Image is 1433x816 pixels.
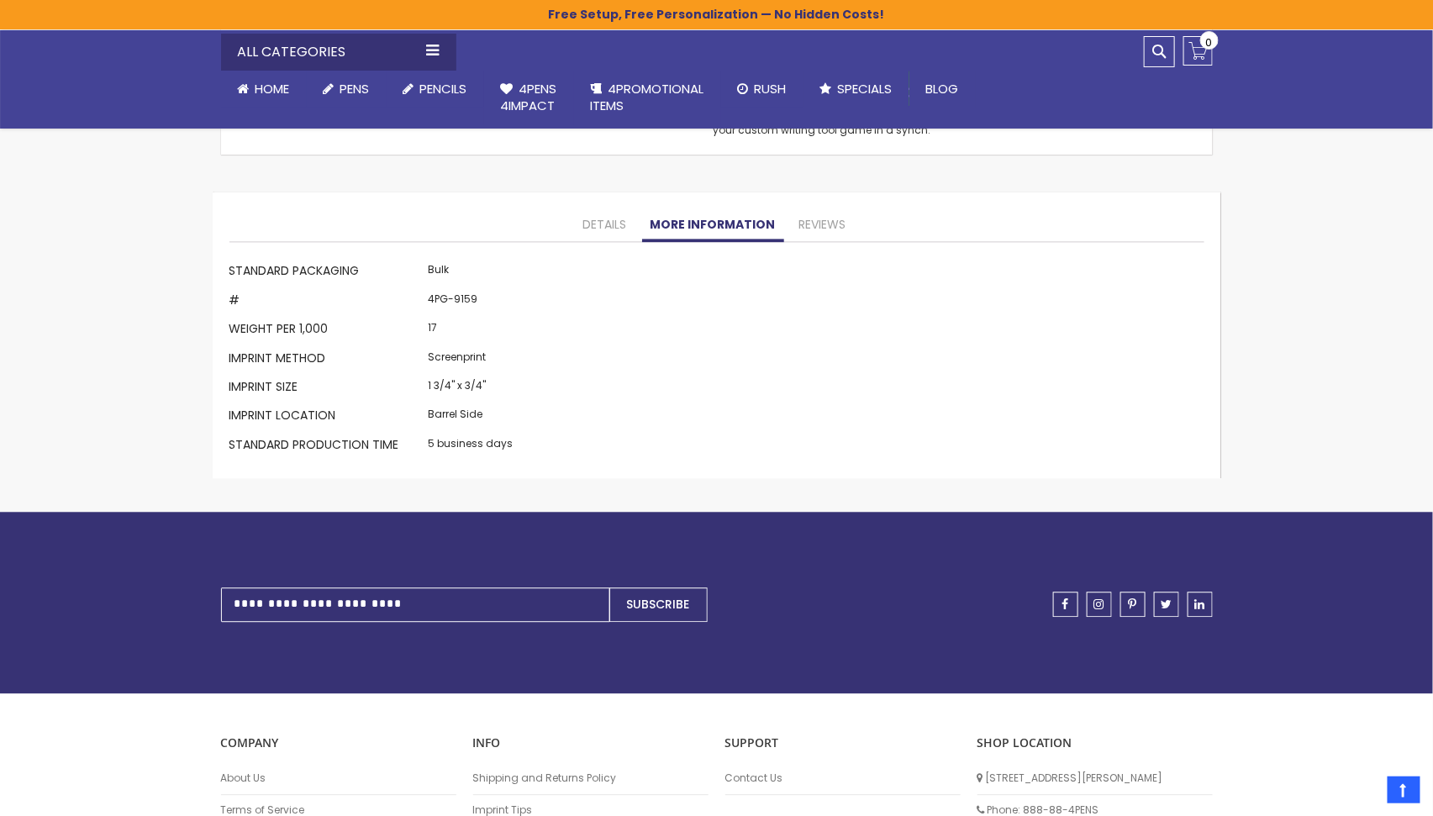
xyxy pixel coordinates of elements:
[424,374,518,403] td: 1 3/4" x 3/4"
[574,71,721,125] a: 4PROMOTIONALITEMS
[424,259,518,287] td: Bulk
[838,80,893,97] span: Specials
[229,345,424,374] th: Imprint Method
[229,259,424,287] th: Standard Packaging
[229,432,424,461] th: Standard Production Time
[1161,598,1172,610] span: twitter
[1206,34,1213,50] span: 0
[221,71,307,108] a: Home
[424,317,518,345] td: 17
[1087,592,1112,617] a: instagram
[307,71,387,108] a: Pens
[725,771,961,785] a: Contact Us
[977,763,1213,794] li: [STREET_ADDRESS][PERSON_NAME]
[591,80,704,114] span: 4PROMOTIONAL ITEMS
[1195,598,1205,610] span: linkedin
[221,735,456,751] p: COMPANY
[229,374,424,403] th: Imprint Size
[484,71,574,125] a: 4Pens4impact
[1183,36,1213,66] a: 0
[340,80,370,97] span: Pens
[256,80,290,97] span: Home
[424,432,518,461] td: 5 business days
[575,208,635,242] a: Details
[229,403,424,432] th: Imprint Location
[420,80,467,97] span: Pencils
[725,735,961,751] p: Support
[221,34,456,71] div: All Categories
[1094,598,1104,610] span: instagram
[229,317,424,345] th: Weight per 1,000
[473,735,709,751] p: INFO
[1053,592,1078,617] a: facebook
[642,208,784,242] a: More Information
[387,71,484,108] a: Pencils
[609,587,708,622] button: Subscribe
[1120,592,1146,617] a: pinterest
[803,71,909,108] a: Specials
[791,208,855,242] a: Reviews
[501,80,557,114] span: 4Pens 4impact
[977,735,1213,751] p: SHOP LOCATION
[909,71,976,108] a: Blog
[755,80,787,97] span: Rush
[1154,592,1179,617] a: twitter
[1388,777,1420,803] a: Top
[221,771,456,785] a: About Us
[473,771,709,785] a: Shipping and Returns Policy
[926,80,959,97] span: Blog
[1062,598,1069,610] span: facebook
[424,403,518,432] td: Barrel Side
[721,71,803,108] a: Rush
[627,596,690,613] span: Subscribe
[424,345,518,374] td: Screenprint
[1188,592,1213,617] a: linkedin
[1129,598,1137,610] span: pinterest
[229,287,424,316] th: #
[424,287,518,316] td: 4PG-9159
